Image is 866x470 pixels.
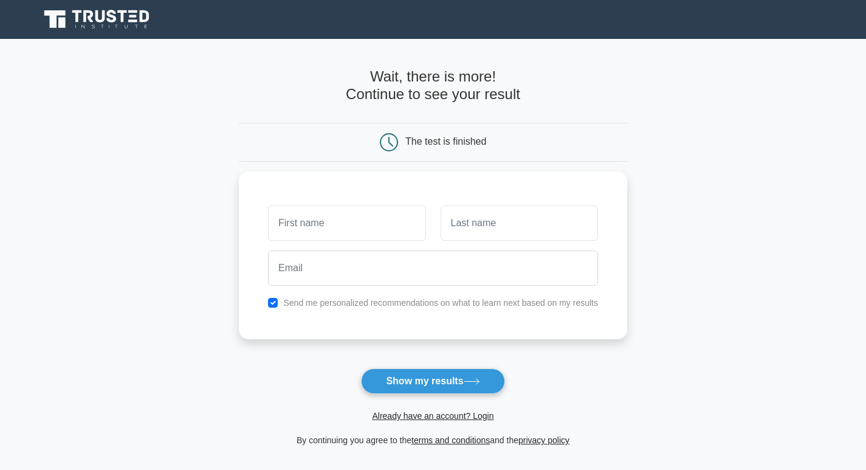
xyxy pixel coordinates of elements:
[283,298,598,308] label: Send me personalized recommendations on what to learn next based on my results
[268,251,598,286] input: Email
[518,435,569,445] a: privacy policy
[232,433,634,448] div: By continuing you agree to the and the
[361,368,504,394] button: Show my results
[372,411,493,421] a: Already have an account? Login
[441,206,598,241] input: Last name
[239,68,627,103] h4: Wait, there is more! Continue to see your result
[268,206,425,241] input: First name
[411,435,490,445] a: terms and conditions
[405,136,486,147] div: The test is finished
